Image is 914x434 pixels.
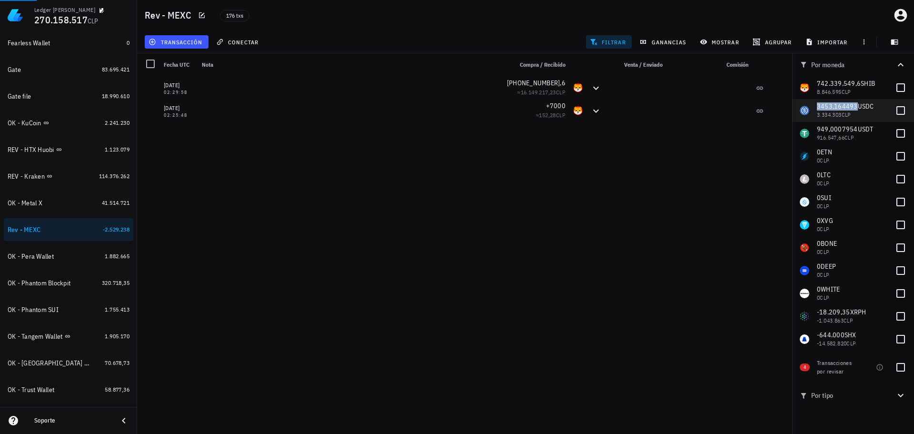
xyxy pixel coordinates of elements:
span: 114.376.262 [99,172,129,180]
span: 58.877,36 [105,386,129,393]
div: Fecha UTC [160,53,198,76]
span: 41.514.721 [102,199,129,206]
div: [DATE] [164,81,194,90]
div: Transacciones por revisar [817,359,857,376]
span: -14.582.820 [817,340,846,347]
button: importar [801,35,854,49]
span: CLP [820,202,829,210]
div: [DATE] [164,103,194,113]
span: Fecha UTC [164,61,189,68]
span: ETN [821,148,832,156]
span: -1.043.863 [817,317,844,324]
span: USDC [858,102,874,111]
div: Soporte [34,417,110,424]
span: 18.990.610 [102,92,129,100]
div: Venta / Enviado [606,53,666,76]
span: 0 [817,239,821,248]
a: OK - Metal X 41.514.721 [4,192,133,214]
span: 0 [817,216,821,225]
div: OK - Pera Wallet [8,252,54,261]
span: 0 [817,193,821,202]
div: REV - HTX Huobi [8,146,54,154]
span: 176 txs [226,10,243,21]
h1: Rev - MEXC [145,8,195,23]
div: DEEP-icon [800,266,809,275]
a: REV - HTX Huobi 1.123.079 [4,138,133,161]
span: 3.334.303 [817,111,842,118]
button: filtrar [586,35,632,49]
div: Nota [198,53,508,76]
div: LTC-icon [800,174,809,184]
div: 02:29:58 [164,90,194,95]
a: OK - Pera Wallet 1.882.665 [4,245,133,268]
span: CLP [820,225,829,232]
span: 70.678,73 [105,359,129,366]
div: OK - Trust Wallet [8,386,54,394]
span: -644.000 [817,331,844,339]
div: SHIB-icon [573,106,583,115]
div: Ledger [PERSON_NAME] [34,6,95,14]
a: Gate file 18.990.610 [4,85,133,108]
a: OK - Tangem Wallet 1.905.170 [4,325,133,348]
span: CLP [844,134,854,141]
span: ≈ [536,111,566,119]
span: Nota [202,61,213,68]
button: Por moneda [792,53,914,76]
span: ≈ [517,89,566,96]
span: ganancias [641,38,686,46]
div: OK - [GEOGRAPHIC_DATA] Wallet [8,359,91,367]
span: SUI [821,193,831,202]
span: CLP [556,89,566,96]
span: 0 [817,180,820,187]
span: WHITE [821,285,840,293]
button: agrupar [749,35,797,49]
span: Por tipo [800,390,895,401]
div: XVG-icon [800,220,809,230]
span: CLP [820,157,829,164]
div: SHX-icon [800,334,809,344]
div: Rev - MEXC [8,226,41,234]
div: REV - Kraken [8,172,45,181]
div: Gate file [8,92,31,101]
div: Comisión [684,53,752,76]
span: [PHONE_NUMBER],6 [507,79,566,87]
span: conectar [218,38,258,46]
button: mostrar [696,35,745,49]
span: CLP [844,317,853,324]
span: CLP [88,17,99,25]
span: 8.846.595 [817,88,842,95]
span: 152,28 [539,111,556,119]
span: CLP [846,340,856,347]
div: OK - Phantom Blockpit [8,279,70,287]
span: Compra / Recibido [520,61,566,68]
span: 0 [817,294,820,301]
a: OK - Phantom Blockpit 320.718,35 [4,272,133,294]
span: SHIB [861,79,875,88]
span: 0 [817,271,820,278]
span: USDT [858,125,874,133]
div: OK - Metal X [8,199,42,207]
span: 3453,164493 [817,102,858,111]
span: filtrar [592,38,626,46]
button: conectar [212,35,265,49]
div: ETN-icon [800,151,809,161]
span: 0 [817,148,821,156]
span: 83.695.421 [102,66,129,73]
div: SUI-icon [800,197,809,207]
span: mostrar [702,38,739,46]
div: Fearless Wallet [8,39,50,47]
div: SHIB-icon [800,83,809,92]
a: Rev - MEXC -2.529.238 [4,218,133,241]
span: -2.529.238 [103,226,129,233]
button: Por tipo [792,383,914,408]
span: 916.547,66 [817,134,844,141]
span: 1.882.665 [105,252,129,260]
a: OK - Phantom SUI 1.755.413 [4,298,133,321]
span: transacción [150,38,202,46]
div: XRPH-icon [800,312,809,321]
span: 0 [817,262,821,271]
span: CLP [556,111,566,119]
a: Fearless Wallet 0 [4,31,133,54]
span: -18.209,35 [817,308,850,316]
img: LedgiFi [8,8,23,23]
